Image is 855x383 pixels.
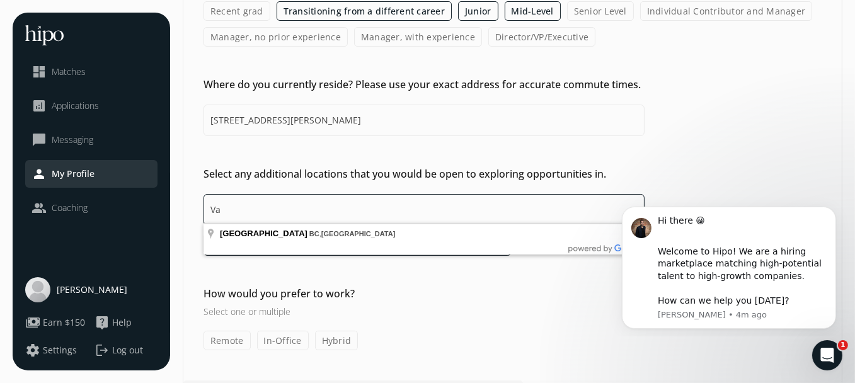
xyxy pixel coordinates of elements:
label: Mid-Level [505,1,561,21]
img: hh-logo-white [25,25,64,45]
a: analyticsApplications [32,98,151,113]
input: Start typing your address and select it from the dropdown [204,105,645,136]
label: Individual Contributor and Manager [640,1,813,21]
h2: Select any additional locations that you would be open to exploring opportunities in. [204,166,645,181]
span: Log out [112,344,143,357]
h3: Select one or multiple [204,305,645,318]
label: Remote [204,331,251,350]
iframe: Intercom notifications message [603,195,855,336]
h2: How would you prefer to work? [204,286,645,301]
a: settingsSettings [25,343,88,358]
span: Earn $150 [43,316,85,329]
iframe: Intercom live chat [812,340,842,370]
button: paymentsEarn $150 [25,315,85,330]
label: In-Office [257,331,309,350]
label: Transitioning from a different career [277,1,452,21]
a: personMy Profile [32,166,151,181]
label: Hybrid [315,331,359,350]
a: peopleCoaching [32,200,151,215]
span: person [32,166,47,181]
span: , [309,230,396,237]
span: payments [25,315,40,330]
h2: Where do you currently reside? Please use your exact address for accurate commute times. [204,77,645,92]
button: logoutLog out [95,343,158,358]
img: user-photo [25,277,50,302]
button: settingsSettings [25,343,77,358]
span: [GEOGRAPHIC_DATA] [220,229,307,238]
span: settings [25,343,40,358]
span: dashboard [32,64,47,79]
label: Manager, with experience [354,27,482,47]
span: chat_bubble_outline [32,132,47,147]
a: live_helpHelp [95,315,158,330]
label: Manager, no prior experience [204,27,348,47]
span: Applications [52,100,99,112]
span: Messaging [52,134,93,146]
label: Director/VP/Executive [488,27,595,47]
span: My Profile [52,168,95,180]
span: Help [112,316,132,329]
label: Recent grad [204,1,270,21]
button: live_helpHelp [95,315,132,330]
a: dashboardMatches [32,64,151,79]
a: paymentsEarn $150 [25,315,88,330]
span: BC [309,230,319,237]
span: live_help [95,315,110,330]
span: Matches [52,66,86,78]
input: Start typing additional addresses and select them from the dropdown [204,194,645,226]
span: [PERSON_NAME] [57,283,127,296]
a: chat_bubble_outlineMessaging [32,132,151,147]
span: logout [95,343,110,358]
span: Coaching [52,202,88,214]
span: analytics [32,98,47,113]
span: people [32,200,47,215]
span: [GEOGRAPHIC_DATA] [321,230,396,237]
span: Settings [43,344,77,357]
label: Junior [458,1,498,21]
span: 1 [838,340,848,350]
label: Senior Level [567,1,634,21]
